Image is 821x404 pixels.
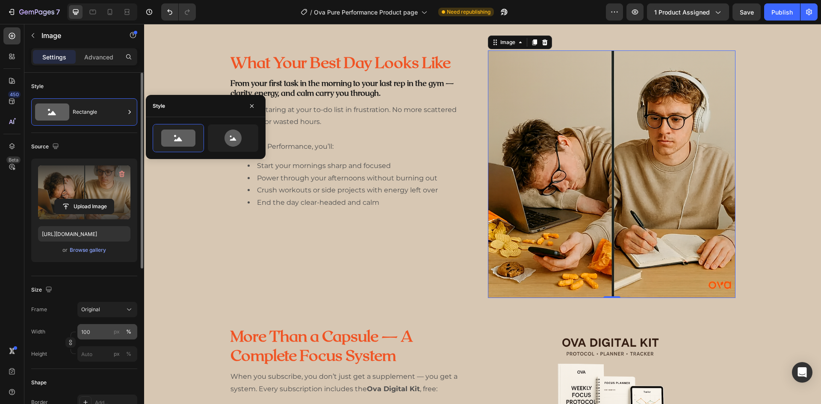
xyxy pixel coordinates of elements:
[77,324,137,339] input: px%
[77,346,137,362] input: px%
[314,8,418,17] span: Ova Pure Performance Product page
[124,349,134,359] button: px
[223,361,276,369] strong: Ova Digital Kit
[112,327,122,337] button: %
[31,83,44,90] div: Style
[69,246,106,254] button: Browse gallery
[124,327,134,337] button: px
[81,306,100,313] span: Original
[38,226,130,242] input: https://example.com/image.jpg
[310,8,312,17] span: /
[654,8,710,17] span: 1 product assigned
[344,27,591,274] img: gempages_543609205022524411-9d2196ed-e86e-4513-a0ab-6b8a0e0e102d.png
[42,53,66,62] p: Settings
[31,284,54,296] div: Size
[3,3,64,21] button: 7
[56,7,60,17] p: 7
[31,306,47,313] label: Frame
[771,8,793,17] div: Publish
[62,245,68,255] span: or
[764,3,800,21] button: Publish
[114,350,120,358] div: px
[86,347,334,372] p: When you subscribe, you don’t just get a supplement — you get a system. Every subscription includ...
[447,8,490,16] span: Need republishing
[77,302,137,317] button: Original
[740,9,754,16] span: Save
[126,328,131,336] div: %
[144,24,821,404] iframe: Design area
[8,91,21,98] div: 450
[54,199,114,214] button: Upload Image
[732,3,761,21] button: Save
[6,156,21,163] div: Beta
[112,349,122,359] button: %
[31,379,47,386] div: Shape
[153,102,165,110] div: Style
[86,302,269,340] strong: More Than a Capsule — A Complete Focus System
[792,362,812,383] div: Open Intercom Messenger
[41,30,114,41] p: Image
[647,3,729,21] button: 1 product assigned
[31,350,47,358] label: Height
[31,141,61,153] div: Source
[354,15,373,22] div: Image
[126,350,131,358] div: %
[73,102,125,122] div: Rectangle
[31,328,45,336] label: Width
[114,328,120,336] div: px
[84,53,113,62] p: Advanced
[161,3,196,21] div: Undo/Redo
[70,246,106,254] div: Browse gallery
